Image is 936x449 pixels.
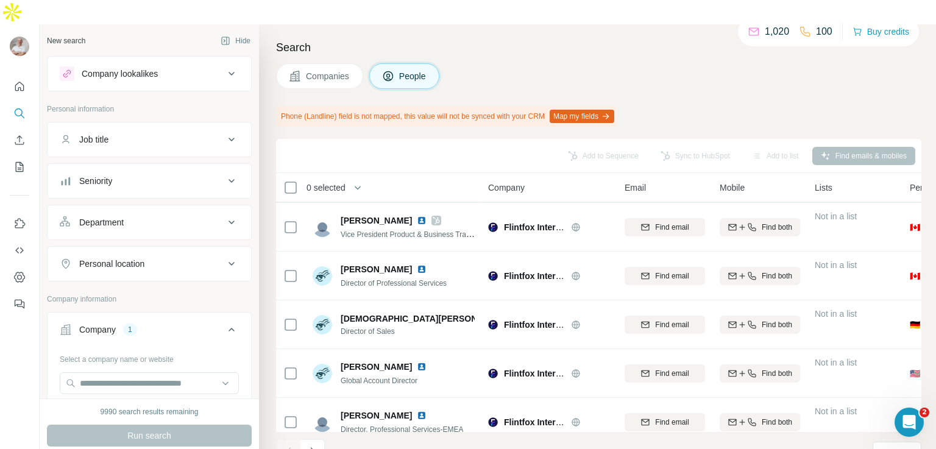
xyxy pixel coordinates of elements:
img: Avatar [313,266,332,286]
span: 🇨🇦 [910,270,920,282]
button: Job title [48,125,251,154]
span: Flintfox International [504,222,588,232]
span: Find both [762,222,792,233]
span: [PERSON_NAME] [341,361,412,373]
span: [DEMOGRAPHIC_DATA][PERSON_NAME] [341,313,510,325]
span: Find email [655,368,689,379]
span: Not in a list [815,358,857,367]
iframe: Intercom live chat [895,408,924,437]
span: Find both [762,319,792,330]
span: Director of Professional Services [341,279,447,288]
button: Find email [625,316,705,334]
span: Find email [655,417,689,428]
div: Company [79,323,116,336]
p: Company information [47,294,252,305]
span: 🇨🇦 [910,221,920,233]
div: Phone (Landline) field is not mapped, this value will not be synced with your CRM [276,106,617,127]
img: Avatar [313,412,332,432]
span: [PERSON_NAME] [341,409,412,422]
p: Personal information [47,104,252,115]
button: Department [48,208,251,237]
p: 100 [816,24,832,39]
button: Map my fields [550,110,614,123]
span: Director of Sales [341,326,475,337]
button: Find both [720,218,800,236]
div: Select a company name or website [60,349,239,365]
span: Companies [306,70,350,82]
button: Find both [720,413,800,431]
span: 🇩🇪 [910,319,920,331]
img: Logo of Flintfox International [488,417,498,427]
button: Search [10,102,29,124]
div: Department [79,216,124,228]
h4: Search [276,39,921,56]
span: Flintfox International [504,417,588,427]
button: Dashboard [10,266,29,288]
button: Find email [625,364,705,383]
span: Not in a list [815,260,857,270]
div: Personal location [79,258,144,270]
span: Find email [655,270,689,281]
button: Find email [625,218,705,236]
span: Flintfox International [504,320,588,330]
span: People [399,70,427,82]
span: [PERSON_NAME] [341,214,412,227]
span: [PERSON_NAME] [341,263,412,275]
span: Find email [655,222,689,233]
button: Feedback [10,293,29,315]
span: Flintfox International [504,369,588,378]
button: My lists [10,156,29,178]
span: Director, Professional Services-EMEA [341,425,463,434]
button: Find both [720,364,800,383]
div: Company lookalikes [82,68,158,80]
button: Find email [625,413,705,431]
img: Logo of Flintfox International [488,271,498,281]
img: Logo of Flintfox International [488,320,498,330]
span: Mobile [720,182,745,194]
span: Flintfox International [504,271,588,281]
span: Vice President Product & Business Transformation [341,229,505,239]
button: Find both [720,267,800,285]
button: Use Surfe on LinkedIn [10,213,29,235]
img: Avatar [313,217,332,237]
img: Avatar [313,364,332,383]
button: Find both [720,316,800,334]
span: Email [625,182,646,194]
button: Company1 [48,315,251,349]
img: Logo of Flintfox International [488,222,498,232]
div: Job title [79,133,108,146]
img: Avatar [313,315,332,334]
p: 1,020 [765,24,789,39]
span: 0 selected [307,182,346,194]
button: Use Surfe API [10,239,29,261]
span: Not in a list [815,309,857,319]
div: 1 [123,324,137,335]
div: Seniority [79,175,112,187]
span: Not in a list [815,406,857,416]
img: LinkedIn logo [417,216,427,225]
img: Logo of Flintfox International [488,369,498,378]
img: Avatar [10,37,29,56]
span: Find both [762,368,792,379]
span: Lists [815,182,832,194]
button: Find email [625,267,705,285]
button: Enrich CSV [10,129,29,151]
div: New search [47,35,85,46]
img: LinkedIn logo [417,264,427,274]
button: Company lookalikes [48,59,251,88]
button: Quick start [10,76,29,97]
img: LinkedIn logo [417,411,427,420]
button: Hide [212,32,259,50]
span: Global Account Director [341,377,417,385]
button: Personal location [48,249,251,278]
span: 2 [920,408,929,417]
span: Find both [762,417,792,428]
span: Find email [655,319,689,330]
div: 9990 search results remaining [101,406,199,417]
span: 🇺🇸 [910,367,920,380]
span: Company [488,182,525,194]
button: Seniority [48,166,251,196]
img: LinkedIn logo [417,362,427,372]
button: Buy credits [853,23,909,40]
span: Not in a list [815,211,857,221]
